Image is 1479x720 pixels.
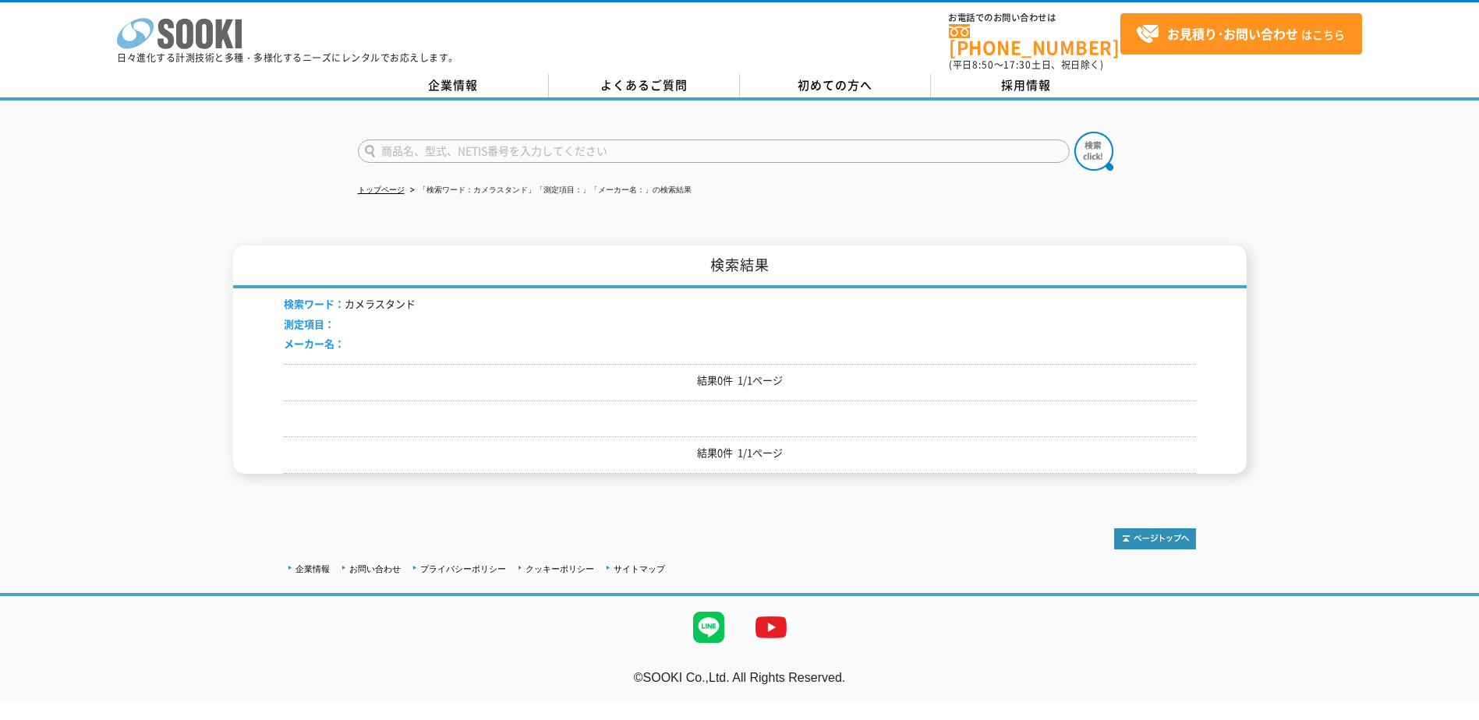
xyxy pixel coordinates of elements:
[1136,23,1345,46] span: はこちら
[358,74,549,97] a: 企業情報
[284,296,416,312] li: カメラスタンド
[1074,132,1113,171] img: btn_search.png
[949,13,1120,23] span: お電話でのお問い合わせは
[972,58,994,72] span: 8:50
[1003,58,1031,72] span: 17:30
[740,596,802,658] img: YouTube
[949,58,1103,72] span: (平日 ～ 土日、祝日除く)
[420,564,506,574] a: プライバシーポリシー
[284,372,1196,389] p: 結果0件 1/1ページ
[284,336,345,351] span: メーカー名：
[678,596,740,658] img: LINE
[349,564,401,574] a: お問い合わせ
[233,245,1247,288] h1: 検索結果
[1120,13,1362,55] a: お見積り･お問い合わせはこちら
[358,185,405,194] a: トップページ
[1419,686,1479,700] a: テストMail
[284,445,1196,461] p: 結果0件 1/1ページ
[284,296,345,311] span: 検索ワード：
[798,76,872,94] span: 初めての方へ
[525,564,594,574] a: クッキーポリシー
[549,74,740,97] a: よくあるご質問
[614,564,665,574] a: サイトマップ
[284,316,334,331] span: 測定項目：
[295,564,330,574] a: 企業情報
[1167,24,1298,43] strong: お見積り･お問い合わせ
[931,74,1122,97] a: 採用情報
[358,139,1070,163] input: 商品名、型式、NETIS番号を入力してください
[1114,528,1196,549] img: トップページへ
[117,53,458,62] p: 日々進化する計測技術と多種・多様化するニーズにレンタルでお応えします。
[407,182,692,199] li: 「検索ワード：カメラスタンド」「測定項目：」「メーカー名：」の検索結果
[949,24,1120,56] a: [PHONE_NUMBER]
[740,74,931,97] a: 初めての方へ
